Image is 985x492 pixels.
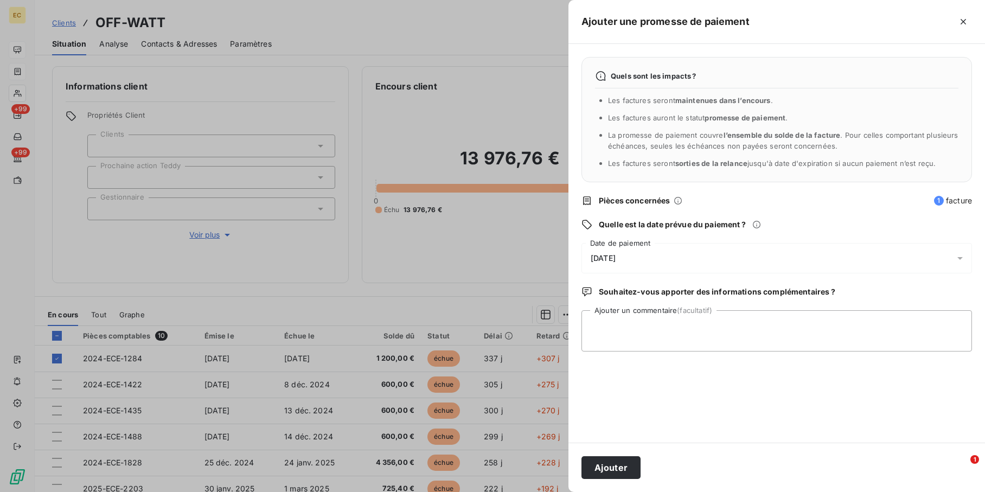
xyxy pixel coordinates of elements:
span: Souhaitez-vous apporter des informations complémentaires ? [599,286,835,297]
span: promesse de paiement [705,113,785,122]
h5: Ajouter une promesse de paiement [581,14,750,29]
span: 1 [934,196,944,206]
span: Les factures seront . [608,96,773,105]
span: La promesse de paiement couvre . Pour celles comportant plusieurs échéances, seules les échéances... [608,131,958,150]
span: Quels sont les impacts ? [611,72,696,80]
span: l’ensemble du solde de la facture [724,131,841,139]
span: facture [934,195,972,206]
span: 1 [970,455,979,464]
span: Les factures seront jusqu'à date d'expiration si aucun paiement n’est reçu. [608,159,936,168]
span: [DATE] [591,254,616,263]
button: Ajouter [581,456,641,479]
span: maintenues dans l’encours [675,96,771,105]
iframe: Intercom live chat [948,455,974,481]
span: Pièces concernées [599,195,670,206]
span: Quelle est la date prévue du paiement ? [599,219,746,230]
span: Les factures auront le statut . [608,113,788,122]
span: sorties de la relance [675,159,747,168]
